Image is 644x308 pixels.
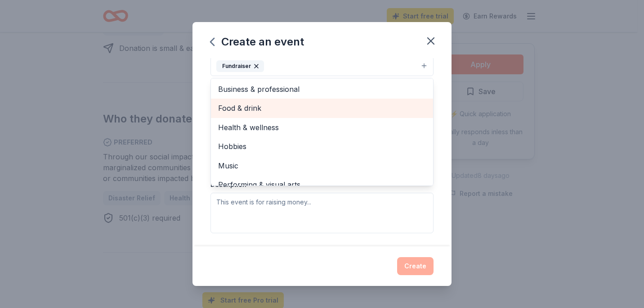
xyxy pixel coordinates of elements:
[218,179,426,190] span: Performing & visual arts
[218,160,426,172] span: Music
[218,140,426,152] span: Hobbies
[218,102,426,114] span: Food & drink
[218,122,426,133] span: Health & wellness
[216,60,264,72] div: Fundraiser
[210,56,434,76] button: Fundraiser
[210,78,434,186] div: Fundraiser
[218,83,426,95] span: Business & professional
